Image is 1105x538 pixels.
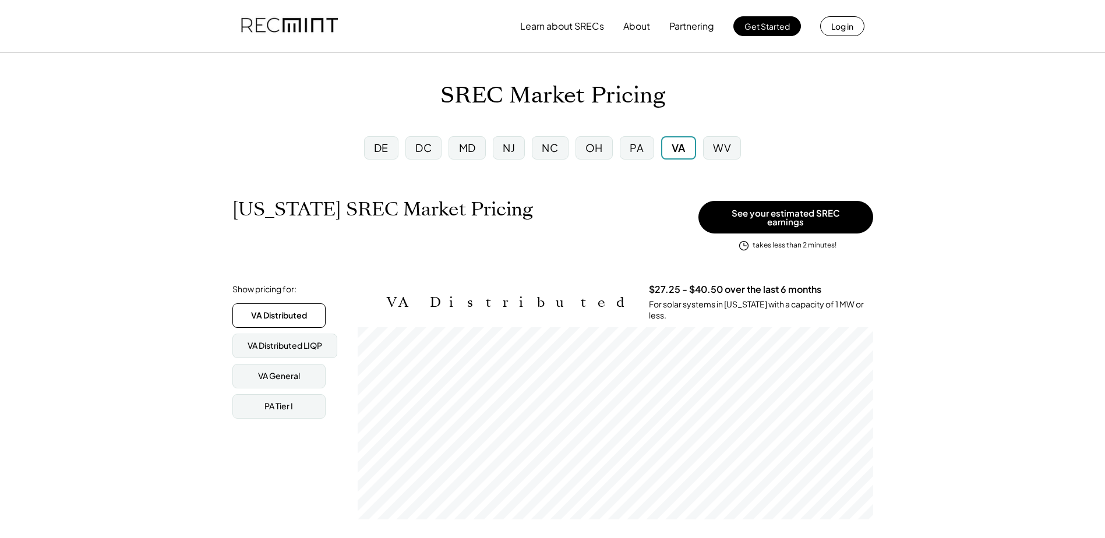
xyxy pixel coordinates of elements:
button: Get Started [733,16,801,36]
div: VA [672,140,686,155]
div: takes less than 2 minutes! [753,240,836,250]
div: OH [585,140,603,155]
div: VA Distributed [251,310,307,321]
button: Log in [820,16,864,36]
button: Partnering [669,15,714,38]
h1: [US_STATE] SREC Market Pricing [232,198,533,221]
button: Learn about SRECs [520,15,604,38]
h2: VA Distributed [387,294,631,311]
div: VA General [258,370,300,382]
div: For solar systems in [US_STATE] with a capacity of 1 MW or less. [649,299,873,321]
div: Show pricing for: [232,284,296,295]
button: See your estimated SREC earnings [698,201,873,233]
div: MD [459,140,476,155]
img: recmint-logotype%403x.png [241,6,338,46]
h3: $27.25 - $40.50 over the last 6 months [649,284,821,296]
div: PA Tier I [264,401,293,412]
div: WV [713,140,731,155]
button: About [623,15,650,38]
div: DC [415,140,432,155]
div: PA [630,140,644,155]
h1: SREC Market Pricing [440,82,665,109]
div: NJ [503,140,515,155]
div: VA Distributed LIQP [248,340,322,352]
div: NC [542,140,558,155]
div: DE [374,140,389,155]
